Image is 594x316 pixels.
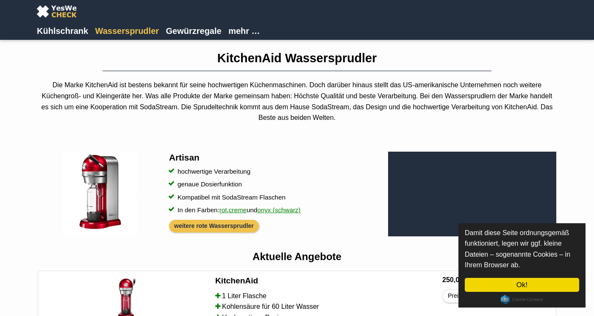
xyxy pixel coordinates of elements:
[169,166,381,177] li: hochwertige Verarbeitung
[257,201,300,219] a: onyx (schwarz)
[465,278,579,292] a: Ok!
[93,23,161,36] a: Wassersprudler
[169,205,381,216] li: In den Farben: , und
[63,152,137,236] img: KitchenAid Wassersprudler Artisan Rot
[174,222,254,229] a: weitere rote Wassersprudler
[465,227,579,271] p: Damit diese Seite ordnungsgemäß funktioniert, legen wir ggf. kleine Dateien – sogenannte Cookies ...
[501,295,543,304] a: Cookie Consent plugin for the EU cookie law
[388,152,556,236] iframe: KitchenAid Wassersprudler Artisan
[222,301,319,312] span: Kohlensäure für 60 Liter Wasser
[219,201,227,219] a: rot
[215,275,436,288] a: KitchenAid
[229,201,247,219] a: creme
[38,80,556,123] p: Die Marke KitchenAid ist bestens bekannt für seine hochwertigen Küchenmaschinen. Doch darüber hin...
[215,275,258,286] h4: KitchenAid
[442,275,549,285] h6: 250,00 €
[222,291,266,302] span: 1 Liter Flasche
[34,4,79,19] img: YesWeCheck Logo
[34,23,91,36] a: Kühlschrank
[38,51,556,66] h1: KitchenAid Wassersprudler
[169,192,381,203] li: Kompatibel mit SodaStream Flaschen
[169,152,381,163] h3: Artisan
[164,23,224,36] a: Gewürzregale
[38,250,556,263] h2: Aktuelle Angebote
[226,23,262,36] a: mehr …
[169,179,381,190] li: genaue Dosierfunktion
[442,289,488,303] a: Preisalarm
